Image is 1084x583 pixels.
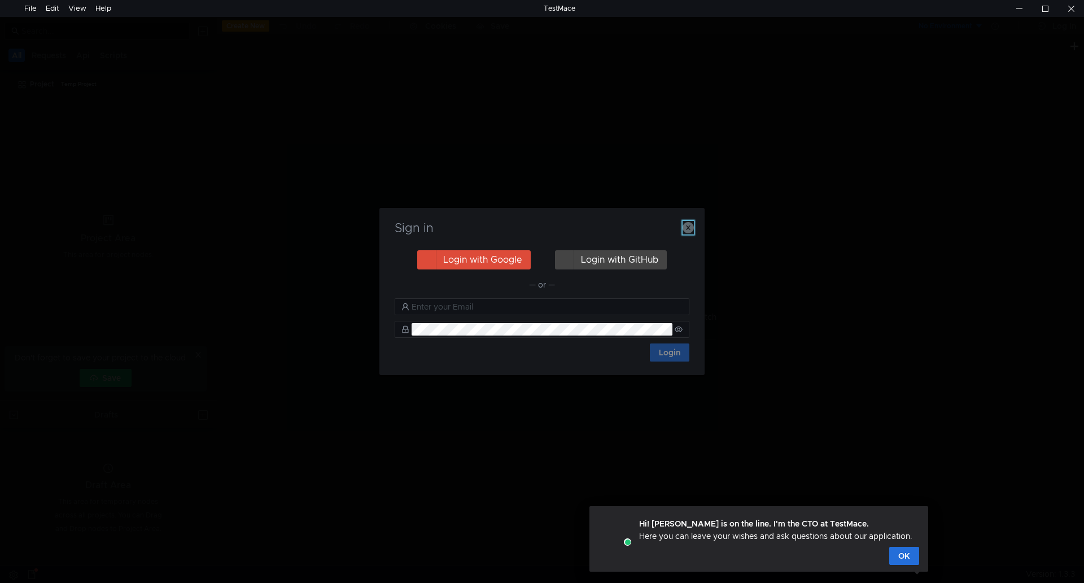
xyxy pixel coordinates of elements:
[639,519,869,529] strong: Hi! [PERSON_NAME] is on the line. I'm the CTO at TestMace.
[639,517,912,542] div: Here you can leave your wishes and ask questions about our application.
[417,250,531,269] button: Login with Google
[395,278,689,291] div: — or —
[412,301,683,313] input: Enter your Email
[555,250,667,269] button: Login with GitHub
[889,547,919,565] button: OK
[393,221,691,235] h3: Sign in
